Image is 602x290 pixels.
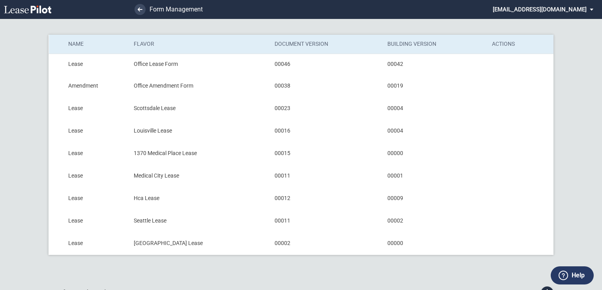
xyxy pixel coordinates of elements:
[128,210,269,232] td: Seattle Lease
[382,97,486,120] td: 00004
[269,165,382,187] td: 00011
[486,35,553,54] th: Actions
[269,232,382,254] td: 00002
[128,187,269,210] td: Hca Lease
[269,54,382,75] td: 00046
[269,75,382,97] td: 00038
[382,187,486,210] td: 00009
[128,35,269,54] th: Flavor
[269,97,382,120] td: 00023
[68,97,128,120] td: Lease
[382,54,486,75] td: 00042
[269,187,382,210] td: 00012
[68,35,128,54] th: Name
[382,165,486,187] td: 00001
[382,210,486,232] td: 00002
[128,232,269,254] td: [GEOGRAPHIC_DATA] Lease
[269,142,382,165] td: 00015
[382,75,486,97] td: 00019
[269,120,382,142] td: 00016
[269,35,382,54] th: Document Version
[382,35,486,54] th: Building Version
[68,165,128,187] td: Lease
[128,54,269,75] td: Office Lease Form
[68,75,128,97] td: Amendment
[68,210,128,232] td: Lease
[382,120,486,142] td: 00004
[68,54,128,75] td: Lease
[68,187,128,210] td: Lease
[128,165,269,187] td: Medical City Lease
[269,210,382,232] td: 00011
[551,266,594,284] button: Help
[128,75,269,97] td: Office Amendment Form
[128,120,269,142] td: Louisville Lease
[382,142,486,165] td: 00000
[68,232,128,254] td: Lease
[128,97,269,120] td: Scottsdale Lease
[382,232,486,254] td: 00000
[572,270,585,281] label: Help
[68,142,128,165] td: Lease
[68,120,128,142] td: Lease
[128,142,269,165] td: 1370 Medical Place Lease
